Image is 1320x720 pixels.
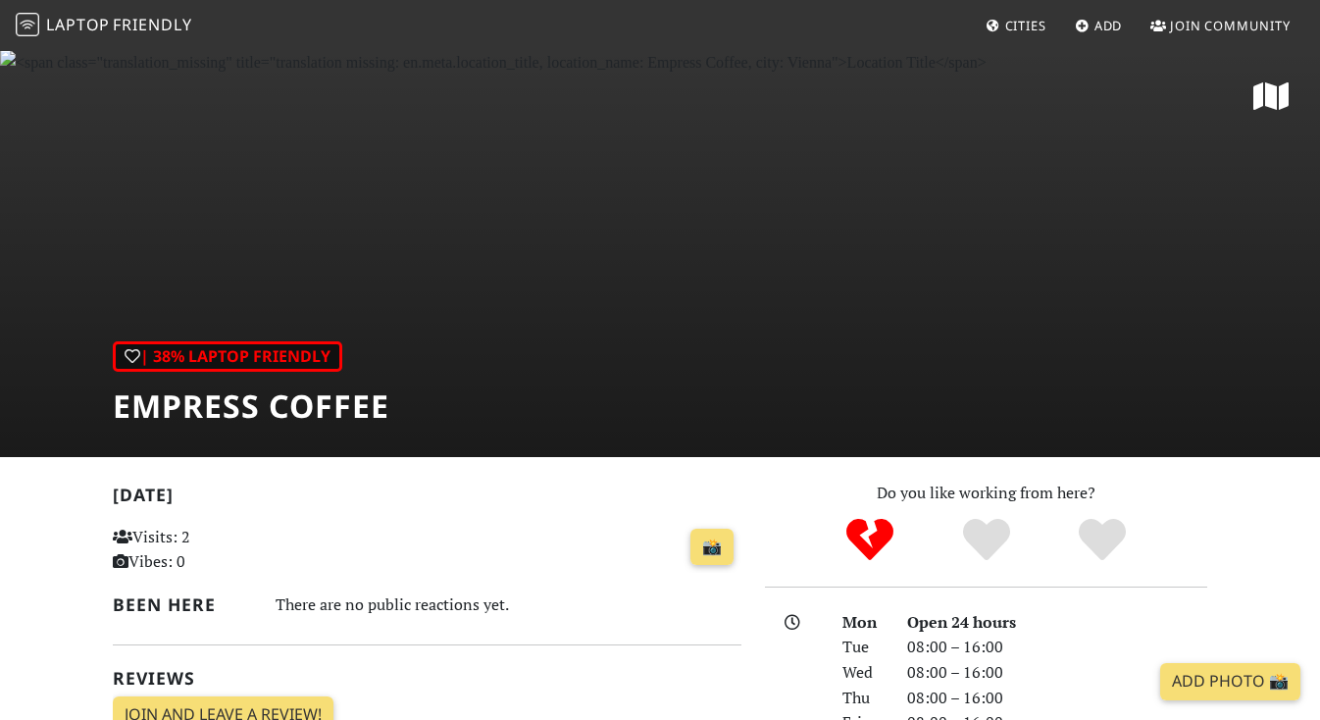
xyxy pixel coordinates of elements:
[895,635,1219,660] div: 08:00 – 16:00
[16,13,39,36] img: LaptopFriendly
[1067,8,1131,43] a: Add
[16,9,192,43] a: LaptopFriendly LaptopFriendly
[895,660,1219,686] div: 08:00 – 16:00
[113,594,252,615] h2: Been here
[765,481,1207,506] p: Do you like working from here?
[113,387,389,425] h1: Empress Coffee
[113,525,307,575] p: Visits: 2 Vibes: 0
[1170,17,1291,34] span: Join Community
[1160,663,1300,700] a: Add Photo 📸
[895,610,1219,636] div: Open 24 hours
[1005,17,1046,34] span: Cities
[276,591,741,619] div: There are no public reactions yet.
[831,610,895,636] div: Mon
[978,8,1054,43] a: Cities
[811,516,928,565] div: No
[113,485,741,513] h2: [DATE]
[928,516,1044,565] div: Yes
[831,635,895,660] div: Tue
[113,341,342,373] div: | 38% Laptop Friendly
[895,686,1219,711] div: 08:00 – 16:00
[690,529,734,566] a: 📸
[113,14,191,35] span: Friendly
[1044,516,1161,565] div: Definitely!
[113,668,741,689] h2: Reviews
[1094,17,1123,34] span: Add
[46,14,110,35] span: Laptop
[831,660,895,686] div: Wed
[831,686,895,711] div: Thu
[1142,8,1298,43] a: Join Community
